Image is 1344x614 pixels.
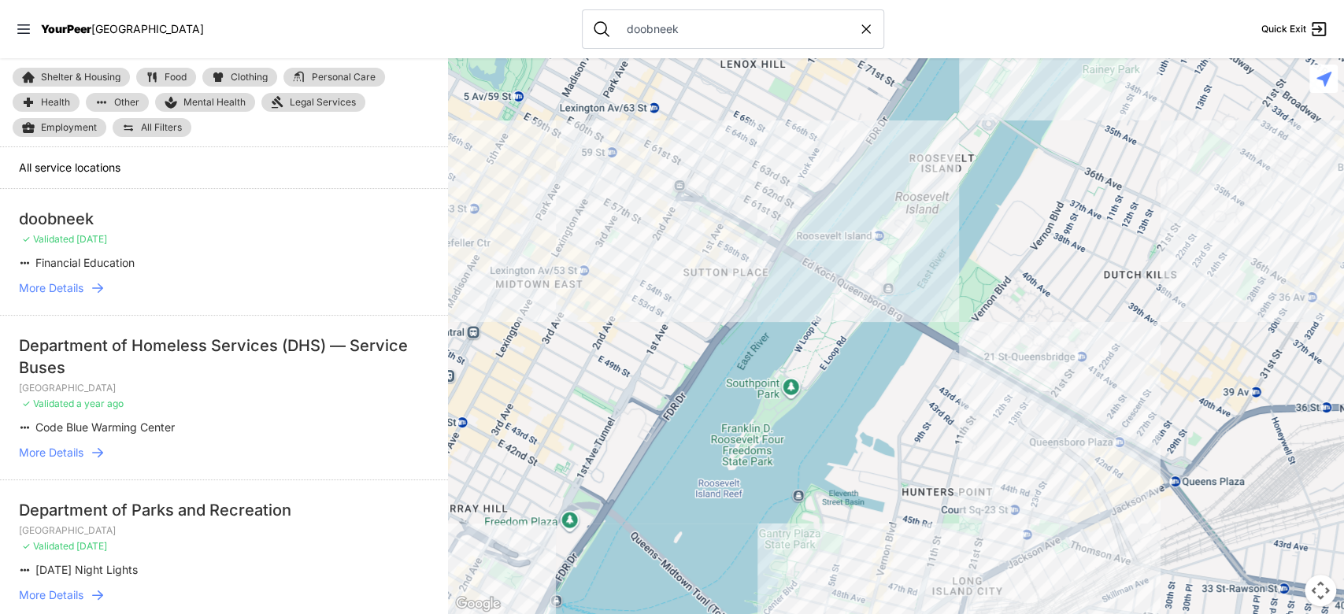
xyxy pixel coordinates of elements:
[165,72,187,82] span: Food
[136,68,196,87] a: Food
[1261,23,1306,35] span: Quick Exit
[452,594,504,614] a: Open this area in Google Maps (opens a new window)
[13,118,106,137] a: Employment
[41,72,120,82] span: Shelter & Housing
[231,72,268,82] span: Clothing
[22,233,74,245] span: ✓ Validated
[19,445,429,460] a: More Details
[76,540,107,552] span: [DATE]
[202,68,277,87] a: Clothing
[76,233,107,245] span: [DATE]
[19,524,429,537] p: [GEOGRAPHIC_DATA]
[155,93,255,112] a: Mental Health
[41,24,204,34] a: YourPeer[GEOGRAPHIC_DATA]
[22,398,74,409] span: ✓ Validated
[19,335,429,379] div: Department of Homeless Services (DHS) — Service Buses
[19,208,429,230] div: doobneek
[183,96,246,109] span: Mental Health
[312,72,376,82] span: Personal Care
[617,21,858,37] input: Search
[19,280,83,296] span: More Details
[13,68,130,87] a: Shelter & Housing
[13,93,80,112] a: Health
[19,587,83,603] span: More Details
[261,93,365,112] a: Legal Services
[35,563,138,576] span: [DATE] Night Lights
[1305,575,1336,606] button: Map camera controls
[41,98,70,107] span: Health
[91,22,204,35] span: [GEOGRAPHIC_DATA]
[35,420,175,434] span: Code Blue Warming Center
[290,96,356,109] span: Legal Services
[19,161,120,174] span: All service locations
[19,587,429,603] a: More Details
[114,98,139,107] span: Other
[19,499,429,521] div: Department of Parks and Recreation
[452,594,504,614] img: Google
[76,398,124,409] span: a year ago
[141,123,182,132] span: All Filters
[283,68,385,87] a: Personal Care
[113,118,191,137] a: All Filters
[1261,20,1328,39] a: Quick Exit
[86,93,149,112] a: Other
[41,121,97,134] span: Employment
[22,540,74,552] span: ✓ Validated
[35,256,135,269] span: Financial Education
[41,22,91,35] span: YourPeer
[19,382,429,394] p: [GEOGRAPHIC_DATA]
[19,280,429,296] a: More Details
[19,445,83,460] span: More Details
